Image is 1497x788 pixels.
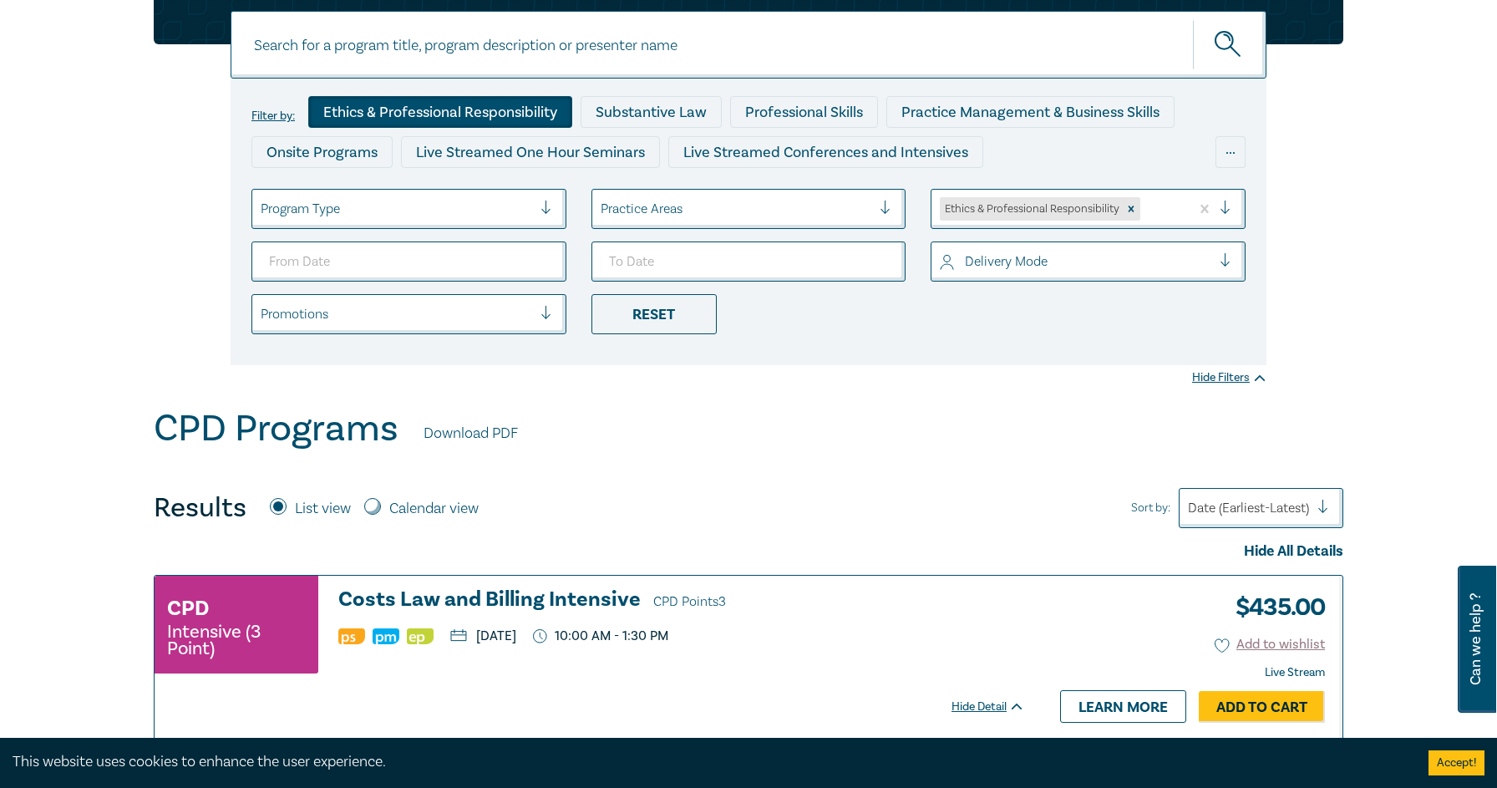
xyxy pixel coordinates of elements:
[389,498,479,520] label: Calendar view
[338,628,365,644] img: Professional Skills
[1060,690,1186,722] a: Learn more
[251,136,393,168] div: Onsite Programs
[1131,499,1170,517] span: Sort by:
[167,623,306,657] small: Intensive (3 Point)
[601,200,604,218] input: select
[1428,750,1484,775] button: Accept cookies
[1468,576,1484,703] span: Can we help ?
[261,200,264,218] input: select
[1265,665,1325,680] strong: Live Stream
[251,176,516,208] div: Live Streamed Practical Workshops
[886,96,1175,128] div: Practice Management & Business Skills
[261,305,264,323] input: select
[13,751,1403,773] div: This website uses cookies to enhance the user experience.
[167,593,209,623] h3: CPD
[725,176,908,208] div: 10 CPD Point Packages
[1188,499,1191,517] input: Sort by
[653,593,726,610] span: CPD Points 3
[251,241,566,282] input: From Date
[401,136,660,168] div: Live Streamed One Hour Seminars
[338,588,1025,613] h3: Costs Law and Billing Intensive
[730,96,878,128] div: Professional Skills
[591,241,906,282] input: To Date
[525,176,717,208] div: Pre-Recorded Webcasts
[295,498,351,520] label: List view
[373,628,399,644] img: Practice Management & Business Skills
[154,491,246,525] h4: Results
[1144,200,1147,218] input: select
[940,252,943,271] input: select
[338,588,1025,613] a: Costs Law and Billing Intensive CPD Points3
[424,423,518,445] a: Download PDF
[1215,635,1326,654] button: Add to wishlist
[916,176,1070,208] div: National Programs
[1192,369,1266,386] div: Hide Filters
[533,628,668,644] p: 10:00 AM - 1:30 PM
[308,96,572,128] div: Ethics & Professional Responsibility
[1215,136,1246,168] div: ...
[591,294,717,334] div: Reset
[154,407,398,450] h1: CPD Programs
[1199,691,1325,723] a: Add to Cart
[940,197,1122,221] div: Ethics & Professional Responsibility
[251,109,295,123] label: Filter by:
[231,11,1266,79] input: Search for a program title, program description or presenter name
[1122,197,1140,221] div: Remove Ethics & Professional Responsibility
[951,699,1043,715] div: Hide Detail
[407,628,434,644] img: Ethics & Professional Responsibility
[1223,588,1325,627] h3: $ 435.00
[668,136,983,168] div: Live Streamed Conferences and Intensives
[154,541,1343,562] div: Hide All Details
[581,96,722,128] div: Substantive Law
[450,629,516,643] p: [DATE]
